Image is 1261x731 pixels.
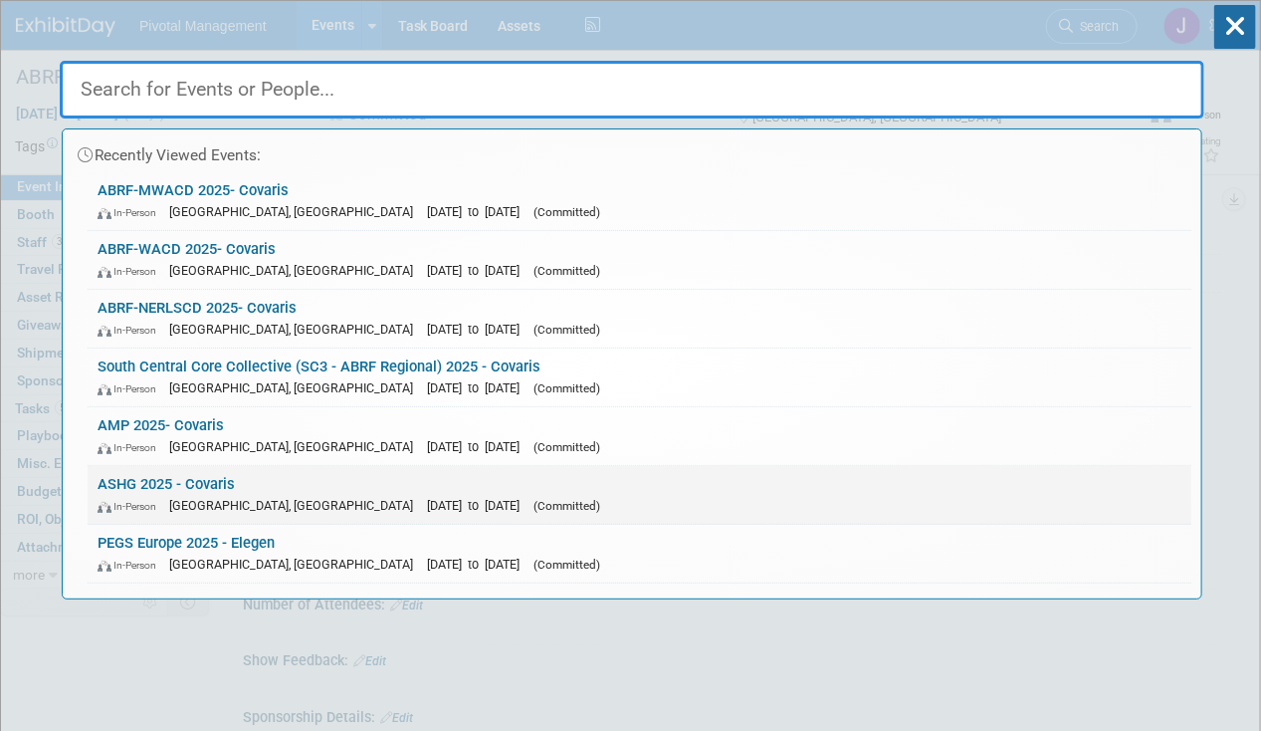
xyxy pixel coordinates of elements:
[533,558,600,572] span: (Committed)
[427,498,529,513] span: [DATE] to [DATE]
[98,441,165,454] span: In-Person
[88,231,1191,289] a: ABRF-WACD 2025- Covaris In-Person [GEOGRAPHIC_DATA], [GEOGRAPHIC_DATA] [DATE] to [DATE] (Committed)
[60,61,1204,119] input: Search for Events or People...
[427,439,529,454] span: [DATE] to [DATE]
[169,498,423,513] span: [GEOGRAPHIC_DATA], [GEOGRAPHIC_DATA]
[88,525,1191,583] a: PEGS Europe 2025 - Elegen In-Person [GEOGRAPHIC_DATA], [GEOGRAPHIC_DATA] [DATE] to [DATE] (Commit...
[169,380,423,395] span: [GEOGRAPHIC_DATA], [GEOGRAPHIC_DATA]
[88,349,1191,406] a: South Central Core Collective (SC3 - ABRF Regional) 2025 - Covaris In-Person [GEOGRAPHIC_DATA], [...
[73,129,1191,172] div: Recently Viewed Events:
[533,499,600,513] span: (Committed)
[427,322,529,337] span: [DATE] to [DATE]
[98,324,165,337] span: In-Person
[169,439,423,454] span: [GEOGRAPHIC_DATA], [GEOGRAPHIC_DATA]
[169,204,423,219] span: [GEOGRAPHIC_DATA], [GEOGRAPHIC_DATA]
[98,500,165,513] span: In-Person
[427,263,529,278] span: [DATE] to [DATE]
[533,323,600,337] span: (Committed)
[533,440,600,454] span: (Committed)
[98,382,165,395] span: In-Person
[98,559,165,572] span: In-Person
[169,557,423,572] span: [GEOGRAPHIC_DATA], [GEOGRAPHIC_DATA]
[98,265,165,278] span: In-Person
[533,381,600,395] span: (Committed)
[169,263,423,278] span: [GEOGRAPHIC_DATA], [GEOGRAPHIC_DATA]
[533,205,600,219] span: (Committed)
[533,264,600,278] span: (Committed)
[88,407,1191,465] a: AMP 2025- Covaris In-Person [GEOGRAPHIC_DATA], [GEOGRAPHIC_DATA] [DATE] to [DATE] (Committed)
[88,172,1191,230] a: ABRF-MWACD 2025- Covaris In-Person [GEOGRAPHIC_DATA], [GEOGRAPHIC_DATA] [DATE] to [DATE] (Committed)
[88,466,1191,524] a: ASHG 2025 - Covaris In-Person [GEOGRAPHIC_DATA], [GEOGRAPHIC_DATA] [DATE] to [DATE] (Committed)
[88,290,1191,348] a: ABRF-NERLSCD 2025- Covaris In-Person [GEOGRAPHIC_DATA], [GEOGRAPHIC_DATA] [DATE] to [DATE] (Commi...
[169,322,423,337] span: [GEOGRAPHIC_DATA], [GEOGRAPHIC_DATA]
[427,380,529,395] span: [DATE] to [DATE]
[427,204,529,219] span: [DATE] to [DATE]
[427,557,529,572] span: [DATE] to [DATE]
[98,206,165,219] span: In-Person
